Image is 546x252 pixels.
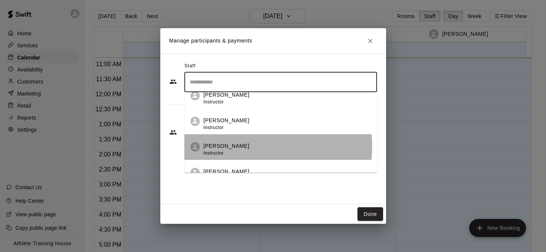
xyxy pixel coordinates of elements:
[169,78,177,85] svg: Staff
[190,168,200,177] div: Colby Woolverton
[190,142,200,152] div: Marshall Denton
[190,117,200,126] div: Shania Berger
[363,34,377,48] button: Close
[204,142,249,150] p: [PERSON_NAME]
[169,129,177,136] svg: Customers
[184,72,377,92] div: Search staff
[204,168,249,176] p: [PERSON_NAME]
[190,91,200,100] div: OJ Posey
[357,207,383,221] button: Done
[204,99,224,105] span: Instructor
[204,125,224,130] span: Instructor
[184,60,195,72] span: Staff
[204,91,249,99] p: [PERSON_NAME]
[169,37,252,45] p: Manage participants & payments
[204,150,224,156] span: Instructor
[204,117,249,124] p: [PERSON_NAME]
